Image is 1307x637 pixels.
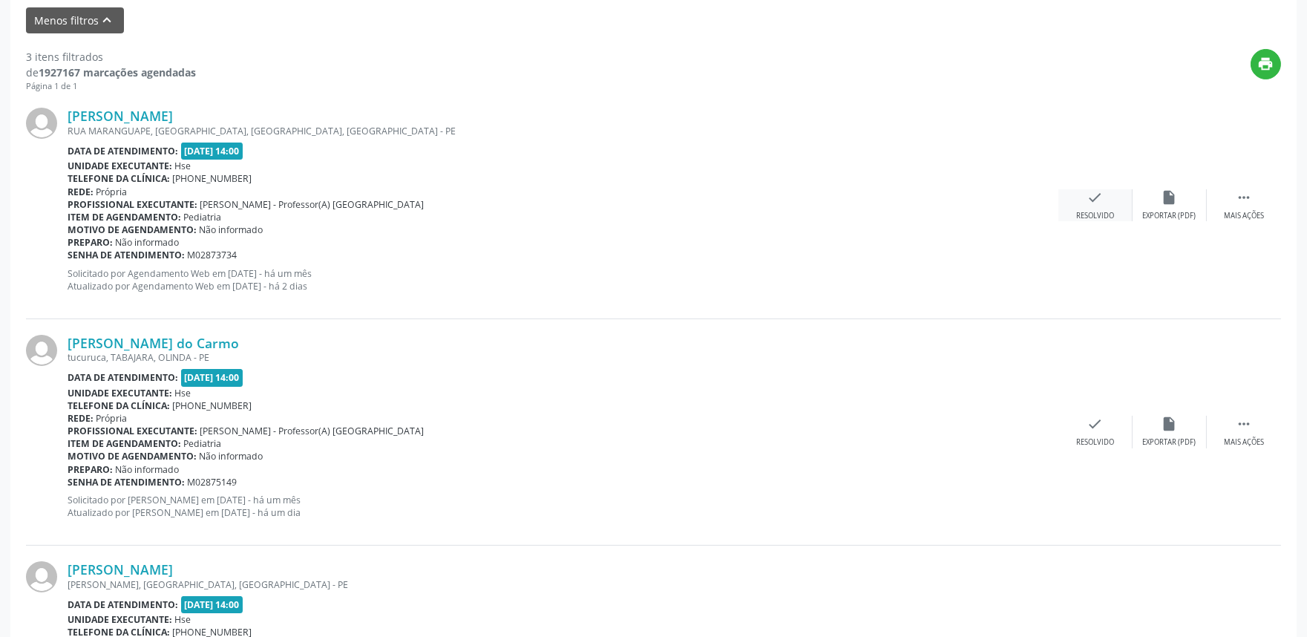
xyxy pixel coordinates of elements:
[68,172,170,185] b: Telefone da clínica:
[68,125,1058,137] div: RUA MARANGUAPE, [GEOGRAPHIC_DATA], [GEOGRAPHIC_DATA], [GEOGRAPHIC_DATA] - PE
[1162,416,1178,432] i: insert_drive_file
[68,249,185,261] b: Senha de atendimento:
[1224,437,1264,448] div: Mais ações
[26,49,196,65] div: 3 itens filtrados
[68,223,197,236] b: Motivo de agendamento:
[68,267,1058,293] p: Solicitado por Agendamento Web em [DATE] - há um mês Atualizado por Agendamento Web em [DATE] - h...
[1236,416,1252,432] i: 
[68,450,197,463] b: Motivo de agendamento:
[68,351,1058,364] div: tucuruca, TABAJARA, OLINDA - PE
[68,371,178,384] b: Data de atendimento:
[68,494,1058,519] p: Solicitado por [PERSON_NAME] em [DATE] - há um mês Atualizado por [PERSON_NAME] em [DATE] - há um...
[96,186,128,198] span: Própria
[26,108,57,139] img: img
[184,437,222,450] span: Pediatria
[173,399,252,412] span: [PHONE_NUMBER]
[99,12,116,28] i: keyboard_arrow_up
[68,463,113,476] b: Preparo:
[96,412,128,425] span: Própria
[68,108,173,124] a: [PERSON_NAME]
[68,425,197,437] b: Profissional executante:
[200,198,425,211] span: [PERSON_NAME] - Professor(A) [GEOGRAPHIC_DATA]
[1251,49,1281,79] button: print
[68,160,172,172] b: Unidade executante:
[184,211,222,223] span: Pediatria
[116,236,180,249] span: Não informado
[175,387,191,399] span: Hse
[1076,437,1114,448] div: Resolvido
[26,561,57,592] img: img
[68,186,94,198] b: Rede:
[68,335,239,351] a: [PERSON_NAME] do Carmo
[1236,189,1252,206] i: 
[68,198,197,211] b: Profissional executante:
[39,65,196,79] strong: 1927167 marcações agendadas
[181,369,243,386] span: [DATE] 14:00
[68,613,172,626] b: Unidade executante:
[200,450,263,463] span: Não informado
[175,613,191,626] span: Hse
[26,65,196,80] div: de
[1087,416,1104,432] i: check
[1076,211,1114,221] div: Resolvido
[116,463,180,476] span: Não informado
[1143,437,1196,448] div: Exportar (PDF)
[200,223,263,236] span: Não informado
[68,561,173,578] a: [PERSON_NAME]
[68,412,94,425] b: Rede:
[1258,56,1274,72] i: print
[68,387,172,399] b: Unidade executante:
[1162,189,1178,206] i: insert_drive_file
[188,476,238,489] span: M02875149
[181,143,243,160] span: [DATE] 14:00
[68,145,178,157] b: Data de atendimento:
[181,596,243,613] span: [DATE] 14:00
[1224,211,1264,221] div: Mais ações
[26,335,57,366] img: img
[68,437,181,450] b: Item de agendamento:
[68,236,113,249] b: Preparo:
[1143,211,1196,221] div: Exportar (PDF)
[68,476,185,489] b: Senha de atendimento:
[68,211,181,223] b: Item de agendamento:
[26,7,124,33] button: Menos filtroskeyboard_arrow_up
[173,172,252,185] span: [PHONE_NUMBER]
[68,598,178,611] b: Data de atendimento:
[175,160,191,172] span: Hse
[26,80,196,93] div: Página 1 de 1
[68,399,170,412] b: Telefone da clínica:
[68,578,1058,591] div: [PERSON_NAME], [GEOGRAPHIC_DATA], [GEOGRAPHIC_DATA] - PE
[188,249,238,261] span: M02873734
[200,425,425,437] span: [PERSON_NAME] - Professor(A) [GEOGRAPHIC_DATA]
[1087,189,1104,206] i: check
